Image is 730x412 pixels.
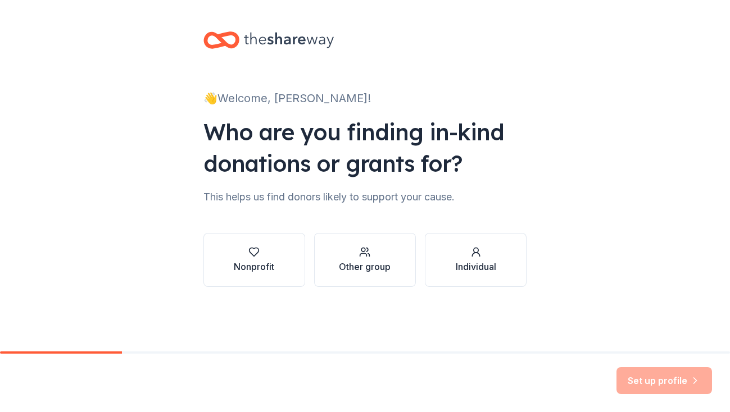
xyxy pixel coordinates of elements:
button: Nonprofit [203,233,305,287]
div: Nonprofit [234,260,274,273]
button: Other group [314,233,416,287]
div: Other group [339,260,391,273]
div: Who are you finding in-kind donations or grants for? [203,116,527,179]
div: 👋 Welcome, [PERSON_NAME]! [203,89,527,107]
div: This helps us find donors likely to support your cause. [203,188,527,206]
button: Individual [425,233,527,287]
div: Individual [456,260,496,273]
